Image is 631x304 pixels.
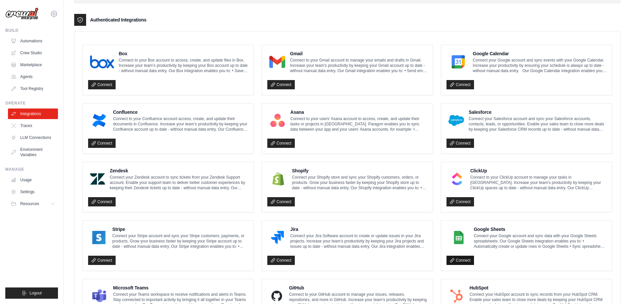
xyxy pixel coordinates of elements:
a: Connect [447,80,474,89]
p: Connect to your Gmail account to manage your emails and drafts in Gmail. Increase your team’s pro... [290,58,427,73]
a: Agents [8,71,58,82]
a: Connect [267,80,295,89]
img: Google Sheets Logo [448,231,469,244]
a: Connect [267,256,295,265]
h4: Stripe [112,226,248,233]
h4: Jira [290,226,427,233]
a: Environment Variables [8,144,58,160]
a: Settings [8,187,58,197]
img: HubSpot Logo [448,289,465,303]
a: Connect [447,197,474,206]
img: Google Calendar Logo [448,55,468,68]
h4: Google Sheets [474,226,606,233]
img: GitHub Logo [269,289,284,303]
a: Connect [267,139,295,148]
p: Connect your Salesforce account and sync your Salesforce accounts, contacts, leads, or opportunit... [469,116,606,132]
h3: Authenticated Integrations [90,17,146,23]
a: Connect [267,197,295,206]
h4: Asana [290,109,427,115]
div: Operate [5,101,58,106]
div: Manage [5,167,58,172]
div: Build [5,28,58,33]
span: Logout [29,290,42,296]
p: Connect to your ClickUp account to manage your tasks in [GEOGRAPHIC_DATA]. Increase your team’s p... [470,175,606,191]
h4: Confluence [113,109,248,115]
p: Connect your Stripe account and sync your Stripe customers, payments, or products. Grow your busi... [112,233,248,249]
a: Connect [447,256,474,265]
h4: Shopify [292,167,427,174]
p: Connect your Zendesk account to sync tickets from your Zendesk Support account. Enable your suppo... [110,175,248,191]
h4: Salesforce [469,109,606,115]
a: Integrations [8,109,58,119]
h4: Zendesk [110,167,248,174]
img: Microsoft Teams Logo [90,289,108,303]
p: Connect your Shopify store and sync your Shopify customers, orders, or products. Grow your busine... [292,175,427,191]
a: Tool Registry [8,83,58,94]
img: Gmail Logo [269,55,285,68]
img: Logo [5,8,38,20]
p: Connect your Google account and sync events with your Google Calendar. Increase your productivity... [473,58,606,73]
a: Marketplace [8,60,58,70]
a: Connect [88,197,116,206]
img: Confluence Logo [90,114,108,127]
h4: HubSpot [469,284,606,291]
p: Connect your Jira Software account to create or update issues in your Jira projects. Increase you... [290,233,427,249]
img: Box Logo [90,55,114,68]
img: Stripe Logo [90,231,108,244]
a: Usage [8,175,58,185]
p: Connect to your users’ Asana account to access, create, and update their tasks or projects in [GE... [290,116,427,132]
span: Resources [20,201,39,206]
img: Shopify Logo [269,172,287,186]
a: LLM Connections [8,132,58,143]
p: Connect to your Confluence account access, create, and update their documents in Confluence. Incr... [113,116,248,132]
p: Connect to your Box account to access, create, and update files in Box. Increase your team’s prod... [119,58,248,73]
img: Asana Logo [269,114,286,127]
img: Zendesk Logo [90,172,105,186]
button: Resources [8,198,58,209]
a: Crew Studio [8,48,58,58]
h4: Box [119,50,248,57]
h4: ClickUp [470,167,606,174]
button: Logout [5,287,58,299]
img: Salesforce Logo [448,114,464,127]
a: Automations [8,36,58,46]
img: ClickUp Logo [448,172,466,186]
img: Jira Logo [269,231,286,244]
a: Connect [88,139,116,148]
h4: Gmail [290,50,427,57]
a: Connect [88,80,116,89]
a: Connect [447,139,474,148]
h4: GitHub [289,284,427,291]
h4: Microsoft Teams [113,284,248,291]
a: Connect [88,256,116,265]
p: Connect your Google account and sync data with your Google Sheets spreadsheets. Our Google Sheets... [474,233,606,249]
a: Traces [8,120,58,131]
h4: Google Calendar [473,50,606,57]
